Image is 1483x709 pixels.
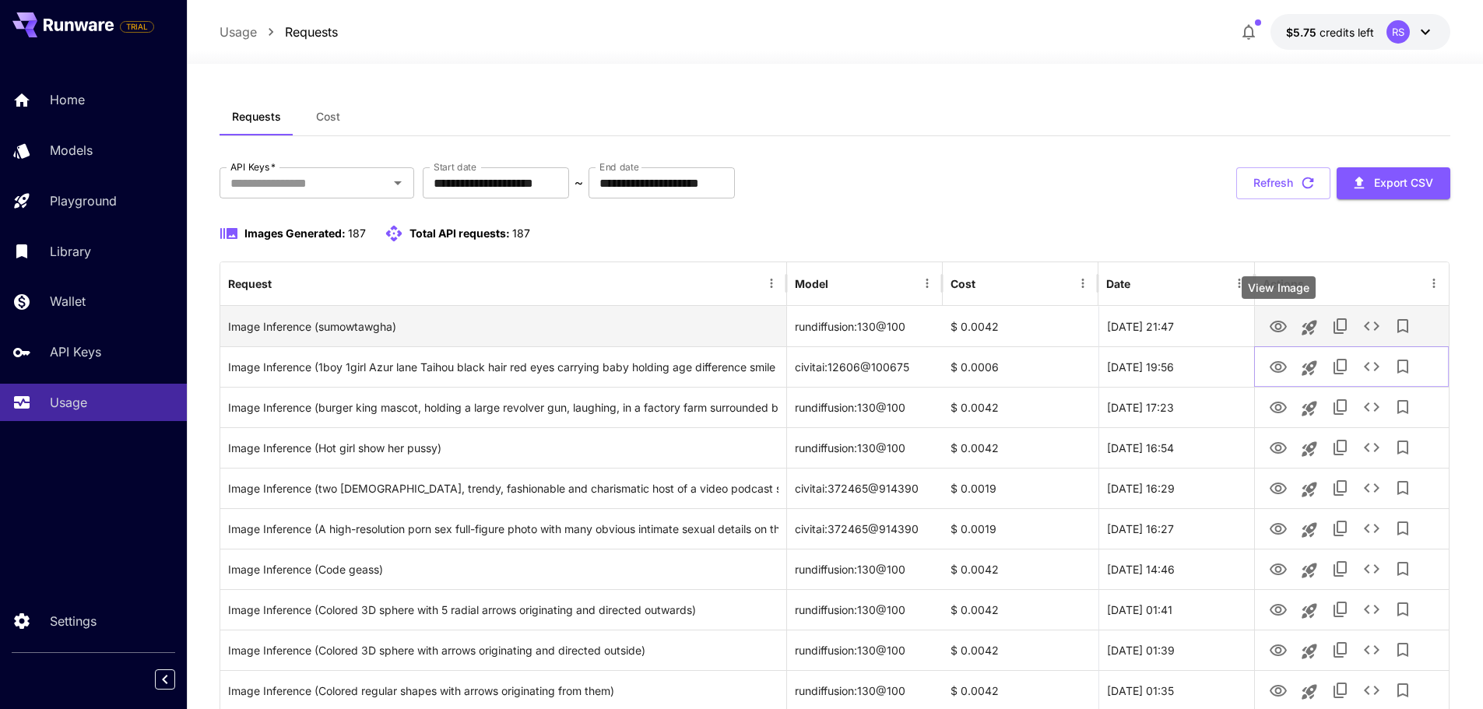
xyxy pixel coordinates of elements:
button: Open [387,172,409,194]
button: View Image [1263,674,1294,706]
p: Usage [50,393,87,412]
span: Cost [316,110,340,124]
span: TRIAL [121,21,153,33]
div: Click to copy prompt [228,428,778,468]
button: See details [1356,634,1387,665]
div: $ 0.0019 [943,508,1098,549]
div: civitai:12606@100675 [787,346,943,387]
button: Launch in playground [1294,433,1325,465]
button: Launch in playground [1294,555,1325,586]
button: Sort [830,272,852,294]
div: 22 Aug, 2025 01:41 [1098,589,1254,630]
button: See details [1356,391,1387,423]
div: $ 0.0042 [943,549,1098,589]
div: $ 0.0019 [943,468,1098,508]
div: $ 0.0042 [943,630,1098,670]
button: Launch in playground [1294,595,1325,627]
p: ~ [575,174,583,192]
div: civitai:372465@914390 [787,508,943,549]
div: Model [795,277,828,290]
p: Playground [50,191,117,210]
button: Add to library [1387,432,1418,463]
p: Home [50,90,85,109]
p: API Keys [50,342,101,361]
div: 22 Aug, 2025 19:56 [1098,346,1254,387]
div: rundiffusion:130@100 [787,589,943,630]
span: 187 [512,226,530,240]
div: Click to copy prompt [228,549,778,589]
button: Copy TaskUUID [1325,675,1356,706]
button: See details [1356,311,1387,342]
div: Click to copy prompt [228,388,778,427]
button: View Image [1263,431,1294,463]
button: Menu [1072,272,1094,294]
label: End date [599,160,638,174]
button: Copy TaskUUID [1325,472,1356,504]
button: Launch in playground [1294,353,1325,384]
button: Menu [761,272,782,294]
button: Copy TaskUUID [1325,391,1356,423]
div: civitai:372465@914390 [787,468,943,508]
button: Add to library [1387,472,1418,504]
label: Start date [434,160,476,174]
p: Wallet [50,292,86,311]
button: Add to library [1387,311,1418,342]
button: Refresh [1236,167,1330,199]
div: Click to copy prompt [228,509,778,549]
button: Copy TaskUUID [1325,594,1356,625]
span: $5.75 [1286,26,1320,39]
span: Requests [232,110,281,124]
button: Add to library [1387,553,1418,584]
div: $5.75014 [1286,24,1374,40]
button: $5.75014RS [1270,14,1450,50]
span: Total API requests: [409,226,510,240]
span: Add your payment card to enable full platform functionality. [120,17,154,36]
div: rundiffusion:130@100 [787,549,943,589]
button: Launch in playground [1294,676,1325,707]
div: 22 Aug, 2025 16:29 [1098,468,1254,508]
p: Settings [50,612,97,630]
button: Copy TaskUUID [1325,553,1356,584]
div: $ 0.0042 [943,427,1098,468]
button: See details [1356,594,1387,625]
a: Usage [220,23,257,41]
span: credits left [1320,26,1374,39]
div: rundiffusion:130@100 [787,427,943,468]
button: View Image [1263,310,1294,342]
button: Copy TaskUUID [1325,311,1356,342]
button: View Image [1263,512,1294,544]
button: See details [1356,432,1387,463]
div: $ 0.0042 [943,387,1098,427]
div: rundiffusion:130@100 [787,387,943,427]
button: Collapse sidebar [155,669,175,690]
div: RS [1386,20,1410,44]
div: Cost [951,277,975,290]
button: Launch in playground [1294,514,1325,546]
button: Launch in playground [1294,312,1325,343]
button: Sort [977,272,999,294]
div: View Image [1242,276,1316,299]
label: API Keys [230,160,276,174]
div: rundiffusion:130@100 [787,306,943,346]
button: Copy TaskUUID [1325,351,1356,382]
div: 22 Aug, 2025 17:23 [1098,387,1254,427]
div: Click to copy prompt [228,469,778,508]
div: Click to copy prompt [228,590,778,630]
button: See details [1356,553,1387,584]
div: rundiffusion:130@100 [787,630,943,670]
button: Add to library [1387,594,1418,625]
button: Add to library [1387,391,1418,423]
button: Export CSV [1337,167,1450,199]
div: Request [228,277,272,290]
button: View Image [1263,593,1294,625]
span: Images Generated: [244,226,346,240]
a: Requests [285,23,338,41]
div: Collapse sidebar [167,665,187,693]
div: 22 Aug, 2025 21:47 [1098,306,1254,346]
p: Models [50,141,93,160]
span: 187 [348,226,366,240]
div: $ 0.0006 [943,346,1098,387]
button: Copy TaskUUID [1325,634,1356,665]
button: See details [1356,472,1387,504]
